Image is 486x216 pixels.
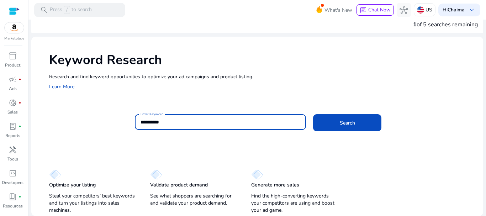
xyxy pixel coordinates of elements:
[443,7,465,12] p: Hi
[251,170,263,180] img: diamond.svg
[417,6,424,14] img: us.svg
[49,52,476,68] h1: Keyword Research
[251,181,299,189] p: Generate more sales
[49,83,74,90] a: Learn More
[368,6,391,13] span: Chat Now
[360,7,367,14] span: chat
[5,132,20,139] p: Reports
[49,181,96,189] p: Optimize your listing
[50,6,92,14] p: Press to search
[64,6,70,14] span: /
[49,193,136,214] p: Steal your competitors’ best keywords and turn your listings into sales machines.
[251,193,338,214] p: Find the high-converting keywords your competitors are using and boost your ad game.
[467,6,476,14] span: keyboard_arrow_down
[9,75,17,84] span: campaign
[413,20,478,29] div: of 5 searches remaining
[9,193,17,201] span: book_4
[5,62,20,68] p: Product
[9,122,17,131] span: lab_profile
[150,170,162,180] img: diamond.svg
[413,21,417,28] span: 1
[19,78,21,81] span: fiber_manual_record
[40,6,48,14] span: search
[19,101,21,104] span: fiber_manual_record
[313,114,381,131] button: Search
[9,99,17,107] span: donut_small
[19,125,21,128] span: fiber_manual_record
[356,4,394,16] button: chatChat Now
[3,203,23,209] p: Resources
[340,119,355,127] span: Search
[448,6,465,13] b: Chaima
[7,156,18,162] p: Tools
[2,179,23,186] p: Developers
[5,22,24,33] img: amazon.svg
[9,146,17,154] span: handyman
[426,4,432,16] p: US
[7,109,18,115] p: Sales
[397,3,411,17] button: hub
[9,52,17,60] span: inventory_2
[150,193,237,207] p: See what shoppers are searching for and validate your product demand.
[9,169,17,178] span: code_blocks
[49,73,476,80] p: Research and find keyword opportunities to optimize your ad campaigns and product listing.
[49,170,61,180] img: diamond.svg
[9,85,17,92] p: Ads
[324,4,352,16] span: What's New
[150,181,208,189] p: Validate product demand
[19,195,21,198] span: fiber_manual_record
[400,6,408,14] span: hub
[141,112,163,117] mat-label: Enter Keyword
[4,36,24,41] p: Marketplace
